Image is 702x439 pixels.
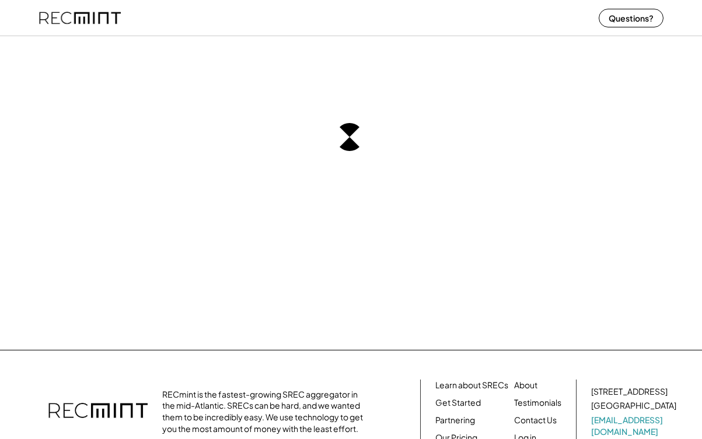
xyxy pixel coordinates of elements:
img: recmint-logotype%403x%20%281%29.jpeg [39,2,121,33]
div: [GEOGRAPHIC_DATA] [591,400,676,412]
a: [EMAIL_ADDRESS][DOMAIN_NAME] [591,415,679,437]
img: recmint-logotype%403x.png [48,391,148,432]
a: Partnering [435,415,475,426]
div: RECmint is the fastest-growing SREC aggregator in the mid-Atlantic. SRECs can be hard, and we wan... [162,389,369,434]
a: Contact Us [514,415,557,426]
a: Testimonials [514,397,561,409]
a: About [514,380,537,391]
a: Learn about SRECs [435,380,508,391]
div: [STREET_ADDRESS] [591,386,668,398]
button: Questions? [599,9,663,27]
a: Get Started [435,397,481,409]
